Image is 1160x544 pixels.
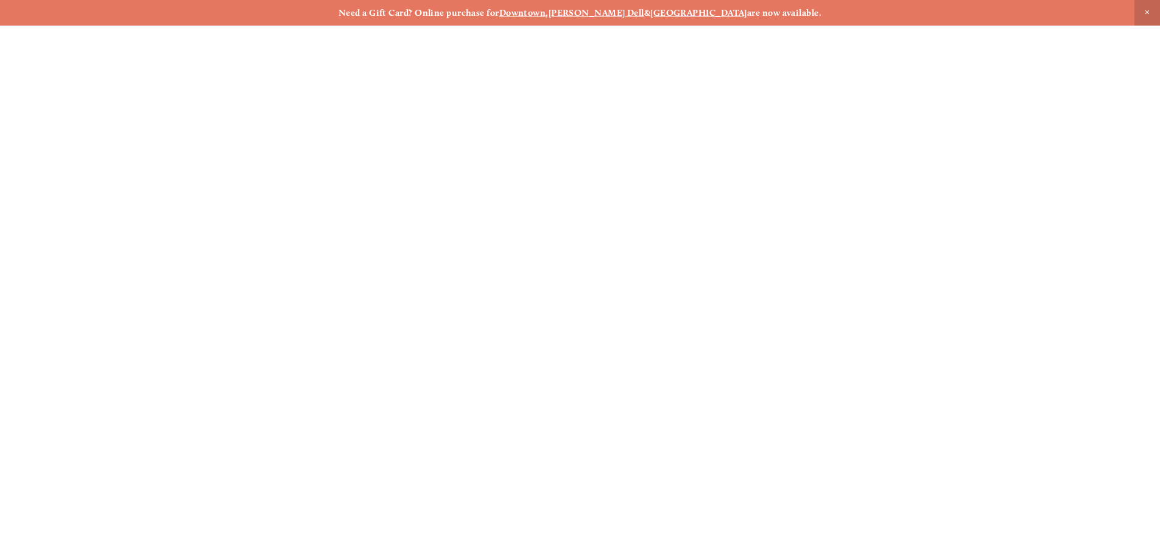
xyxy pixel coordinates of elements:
[499,7,546,18] a: Downtown
[339,7,499,18] strong: Need a Gift Card? Online purchase for
[650,7,747,18] a: [GEOGRAPHIC_DATA]
[549,7,644,18] a: [PERSON_NAME] Dell
[644,7,650,18] strong: &
[747,7,821,18] strong: are now available.
[546,7,548,18] strong: ,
